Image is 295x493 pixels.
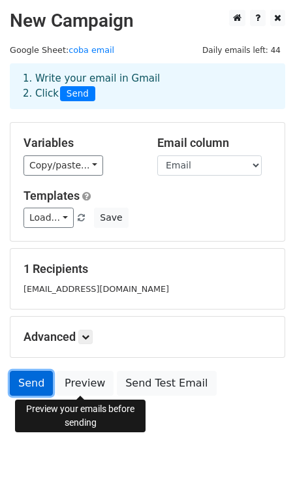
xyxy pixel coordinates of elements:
span: Daily emails left: 44 [198,43,285,57]
h5: Advanced [23,330,272,344]
a: Load... [23,208,74,228]
a: Preview [56,371,114,396]
h2: New Campaign [10,10,285,32]
button: Save [94,208,128,228]
a: coba email [69,45,114,55]
a: Send [10,371,53,396]
small: [EMAIL_ADDRESS][DOMAIN_NAME] [23,284,169,294]
a: Copy/paste... [23,155,103,176]
a: Templates [23,189,80,202]
iframe: Chat Widget [230,430,295,493]
span: Send [60,86,95,102]
a: Daily emails left: 44 [198,45,285,55]
h5: 1 Recipients [23,262,272,276]
small: Google Sheet: [10,45,114,55]
h5: Email column [157,136,272,150]
div: 1. Write your email in Gmail 2. Click [13,71,282,101]
a: Send Test Email [117,371,216,396]
div: Preview your emails before sending [15,400,146,432]
h5: Variables [23,136,138,150]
